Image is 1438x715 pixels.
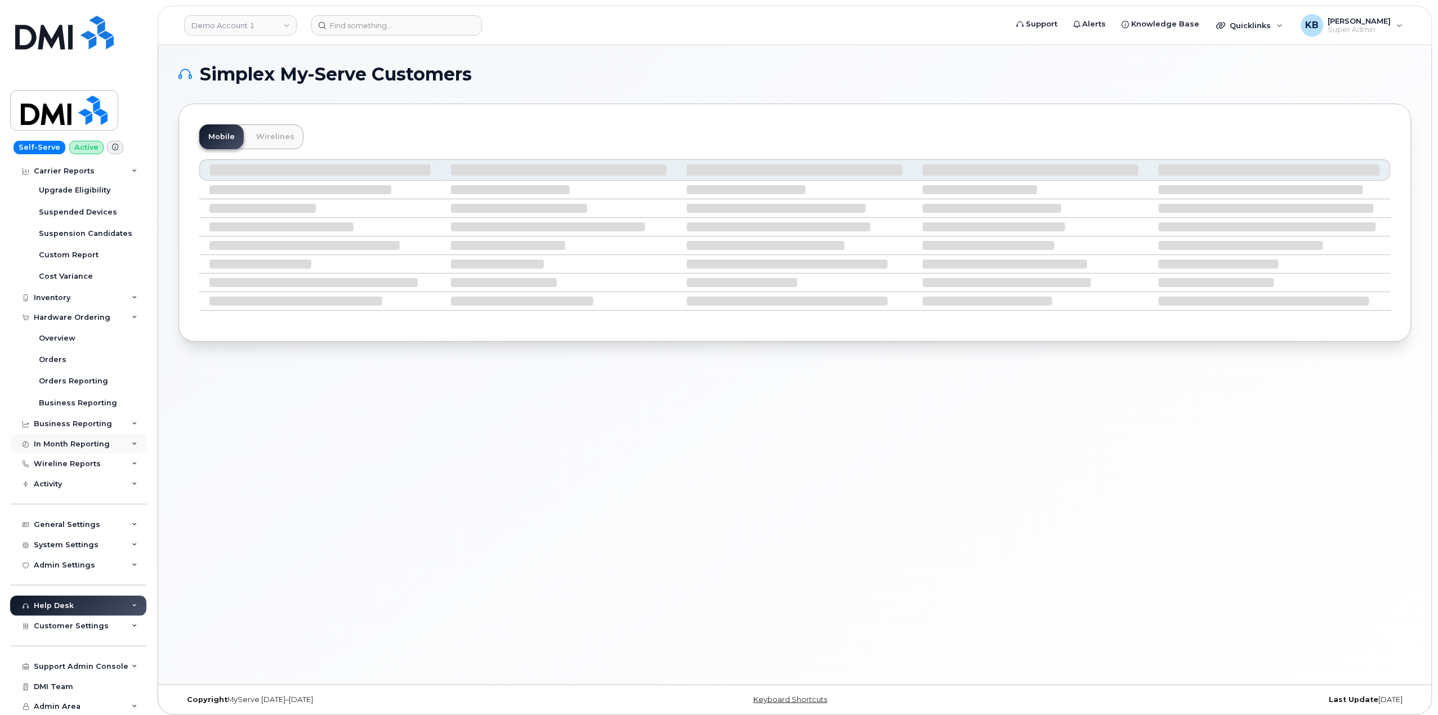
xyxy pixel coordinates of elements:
[1001,695,1412,704] div: [DATE]
[1329,695,1379,704] strong: Last Update
[178,695,590,704] div: MyServe [DATE]–[DATE]
[187,695,227,704] strong: Copyright
[200,66,472,83] span: Simplex My-Serve Customers
[754,695,828,704] a: Keyboard Shortcuts
[199,124,244,149] a: Mobile
[247,124,303,149] a: Wirelines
